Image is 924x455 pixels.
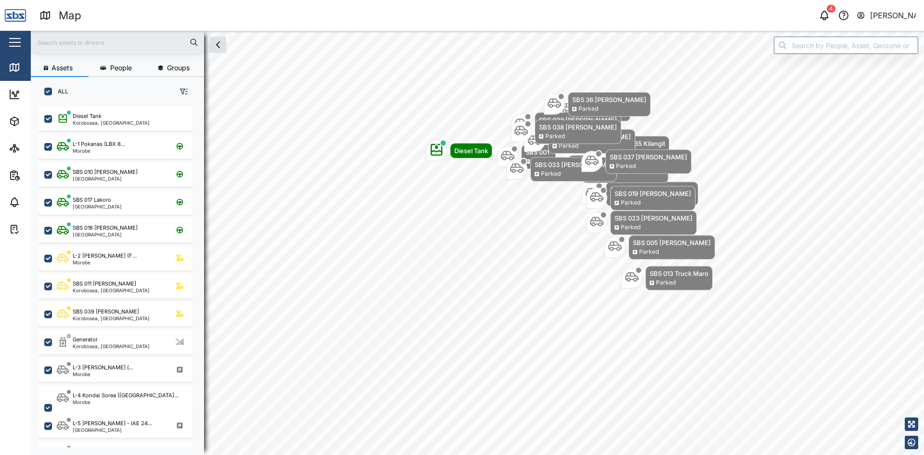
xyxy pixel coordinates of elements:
[73,112,102,120] div: Diesel Tank
[541,169,561,179] div: Parked
[604,235,715,260] div: Map marker
[110,65,132,71] span: People
[73,168,138,176] div: SBS 010 [PERSON_NAME]
[621,139,665,148] div: SBS 35 Kilangit
[627,148,647,157] div: Parked
[578,104,598,114] div: Parked
[73,232,138,237] div: [GEOGRAPHIC_DATA]
[25,224,51,234] div: Tasks
[544,92,651,117] div: Map marker
[37,35,198,50] input: Search assets or drivers
[621,266,713,290] div: Map marker
[25,197,55,208] div: Alarms
[616,162,636,171] div: Parked
[426,140,492,161] div: Map marker
[25,116,55,127] div: Assets
[73,148,125,153] div: Morobe
[5,5,26,26] img: Main Logo
[59,7,81,24] div: Map
[73,428,152,432] div: [GEOGRAPHIC_DATA]
[615,189,691,198] div: SBS 019 [PERSON_NAME]
[621,223,641,232] div: Parked
[581,149,692,174] div: Map marker
[870,10,916,22] div: [PERSON_NAME]
[639,247,659,257] div: Parked
[656,278,676,287] div: Parked
[621,198,641,208] div: Parked
[52,88,68,95] label: ALL
[31,31,924,455] canvas: Map
[25,89,68,100] div: Dashboard
[73,196,111,204] div: SBS 017 Lakoro
[633,238,711,247] div: SBS 005 [PERSON_NAME]
[856,9,916,22] button: [PERSON_NAME]
[73,224,138,232] div: SBS 018 [PERSON_NAME]
[650,269,708,278] div: SBS 013 Truck Maro
[572,95,646,104] div: SBS 36 [PERSON_NAME]
[535,160,613,169] div: SBS 033 [PERSON_NAME]
[615,213,693,223] div: SBS 023 [PERSON_NAME]
[73,204,122,209] div: [GEOGRAPHIC_DATA]
[38,103,204,447] div: grid
[25,62,47,73] div: Map
[73,308,139,316] div: SBS 039 [PERSON_NAME]
[73,280,136,288] div: SBS 011 [PERSON_NAME]
[25,143,48,154] div: Sites
[774,37,918,54] input: Search by People, Asset, Geozone or Place
[73,391,179,400] div: L-4 Kondai Sorea ([GEOGRAPHIC_DATA]...
[827,5,835,13] div: 4
[539,122,617,132] div: SBS 038 [PERSON_NAME]
[454,146,488,156] div: Diesel Tank
[73,336,98,344] div: Generator
[610,152,687,162] div: SBS 037 [PERSON_NAME]
[539,115,617,125] div: SBS 028 [PERSON_NAME]
[586,210,697,235] div: Map marker
[511,112,621,137] div: Map marker
[25,170,58,181] div: Reports
[73,260,137,265] div: Morobe
[610,184,694,194] div: SBS 009 [PERSON_NAME]...
[73,140,125,148] div: L-1 Pokanas (LBX 8...
[73,372,133,377] div: Morobe
[511,119,621,144] div: Map marker
[73,288,150,293] div: Korobosea, [GEOGRAPHIC_DATA]
[586,186,695,210] div: Map marker
[73,316,150,321] div: Korobosea, [GEOGRAPHIC_DATA]
[73,364,133,372] div: L-3 [PERSON_NAME] (...
[73,419,152,428] div: L-5 [PERSON_NAME] - IAE 24...
[51,65,73,71] span: Assets
[582,182,698,206] div: Map marker
[559,142,578,151] div: Parked
[167,65,190,71] span: Groups
[73,176,138,181] div: [GEOGRAPHIC_DATA]
[497,144,556,169] div: Map marker
[73,120,150,125] div: Korobosea, [GEOGRAPHIC_DATA]
[73,252,137,260] div: L-2 [PERSON_NAME] (F...
[506,157,617,182] div: Map marker
[73,344,150,349] div: Korobosea, [GEOGRAPHIC_DATA]
[536,111,616,136] div: Map marker
[73,400,179,404] div: Morobe
[545,132,565,141] div: Parked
